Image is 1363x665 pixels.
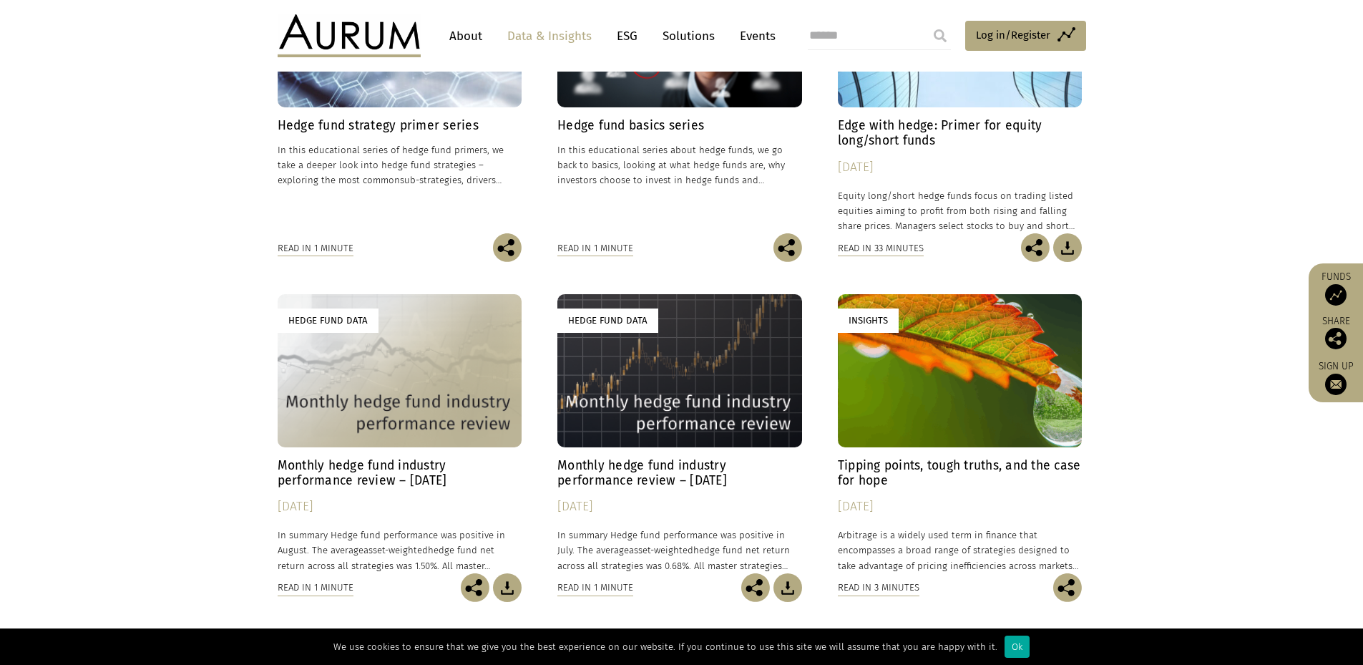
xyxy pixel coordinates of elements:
img: Share this post [1021,233,1050,262]
div: Hedge Fund Data [557,309,658,332]
div: Ok [1005,636,1030,658]
img: Aurum [278,14,421,57]
p: In summary Hedge fund performance was positive in August. The average hedge fund net return acros... [278,528,522,573]
a: Insights Tipping points, tough truths, and the case for hope [DATE] Arbitrage is a widely used te... [838,294,1083,573]
div: Read in 1 minute [557,241,633,256]
a: ESG [610,23,645,49]
input: Submit [926,21,954,50]
a: Data & Insights [500,23,599,49]
div: [DATE] [838,157,1083,178]
span: asset-weighted [629,545,693,555]
a: Sign up [1316,360,1356,395]
div: Insights [838,309,899,332]
img: Share this post [1053,573,1082,602]
h4: Hedge fund basics series [557,118,802,133]
h4: Monthly hedge fund industry performance review – [DATE] [557,458,802,488]
p: Arbitrage is a widely used term in finance that encompasses a broad range of strategies designed ... [838,528,1083,573]
img: Access Funds [1325,284,1347,306]
p: In this educational series about hedge funds, we go back to basics, looking at what hedge funds a... [557,142,802,188]
span: sub-strategies [400,175,461,185]
div: [DATE] [557,497,802,517]
div: Share [1316,316,1356,349]
div: Read in 1 minute [278,241,353,256]
h4: Edge with hedge: Primer for equity long/short funds [838,118,1083,148]
a: Funds [1316,271,1356,306]
a: About [442,23,489,49]
h4: Hedge fund strategy primer series [278,118,522,133]
div: Read in 3 minutes [838,580,919,596]
a: Log in/Register [965,21,1086,51]
div: Read in 1 minute [557,580,633,596]
div: Read in 33 minutes [838,241,924,256]
img: Download Article [493,573,522,602]
h4: Tipping points, tough truths, and the case for hope [838,458,1083,488]
a: Hedge Fund Data Monthly hedge fund industry performance review – [DATE] [DATE] In summary Hedge f... [557,294,802,573]
a: Solutions [655,23,722,49]
h4: Monthly hedge fund industry performance review – [DATE] [278,458,522,488]
img: Share this post [741,573,770,602]
img: Share this post [773,233,802,262]
p: In this educational series of hedge fund primers, we take a deeper look into hedge fund strategie... [278,142,522,188]
img: Download Article [773,573,802,602]
p: In summary Hedge fund performance was positive in July. The average hedge fund net return across ... [557,528,802,573]
img: Share this post [461,573,489,602]
img: Sign up to our newsletter [1325,374,1347,395]
img: Share this post [493,233,522,262]
span: Log in/Register [976,26,1050,44]
p: Equity long/short hedge funds focus on trading listed equities aiming to profit from both rising ... [838,188,1083,233]
div: [DATE] [838,497,1083,517]
div: [DATE] [278,497,522,517]
a: Hedge Fund Data Monthly hedge fund industry performance review – [DATE] [DATE] In summary Hedge f... [278,294,522,573]
span: asset-weighted [363,545,428,555]
img: Download Article [1053,233,1082,262]
img: Share this post [1325,328,1347,349]
div: Hedge Fund Data [278,309,378,332]
div: Read in 1 minute [278,580,353,596]
a: Events [733,23,776,49]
